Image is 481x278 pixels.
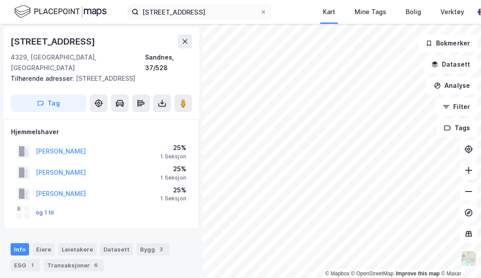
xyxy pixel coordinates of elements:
img: logo.f888ab2527a4732fd821a326f86c7f29.svg [14,4,107,19]
div: Transaksjoner [44,259,104,271]
button: Bokmerker [418,34,477,52]
button: Tags [437,119,477,137]
div: Sandnes, 37/528 [145,52,192,73]
div: Verktøy [440,7,464,17]
div: 1 Seksjon [160,195,186,202]
div: Bolig [406,7,421,17]
div: 1 Seksjon [160,153,186,160]
div: 1 Seksjon [160,174,186,181]
div: ESG [11,259,40,271]
div: Kontrollprogram for chat [437,236,481,278]
div: Kart [323,7,335,17]
div: 6 [92,261,100,270]
div: [STREET_ADDRESS] [11,73,185,84]
div: Info [11,243,29,255]
div: Mine Tags [355,7,386,17]
button: Datasett [424,56,477,73]
div: Bygg [137,243,169,255]
iframe: Chat Widget [437,236,481,278]
div: 25% [160,143,186,153]
div: 25% [160,164,186,174]
button: Filter [435,98,477,116]
div: Eiere [33,243,55,255]
span: Tilhørende adresser: [11,75,76,82]
a: Improve this map [396,270,440,277]
a: Mapbox [325,270,349,277]
input: Søk på adresse, matrikkel, gårdeiere, leietakere eller personer [139,5,260,19]
div: 1 [28,261,37,270]
div: Datasett [100,243,133,255]
div: 3 [157,245,166,254]
button: Analyse [426,77,477,94]
button: Tag [11,94,86,112]
div: 25% [160,185,186,195]
div: 4329, [GEOGRAPHIC_DATA], [GEOGRAPHIC_DATA] [11,52,145,73]
div: [STREET_ADDRESS] [11,34,97,49]
div: Leietakere [58,243,96,255]
div: Hjemmelshaver [11,127,192,137]
a: OpenStreetMap [351,270,394,277]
